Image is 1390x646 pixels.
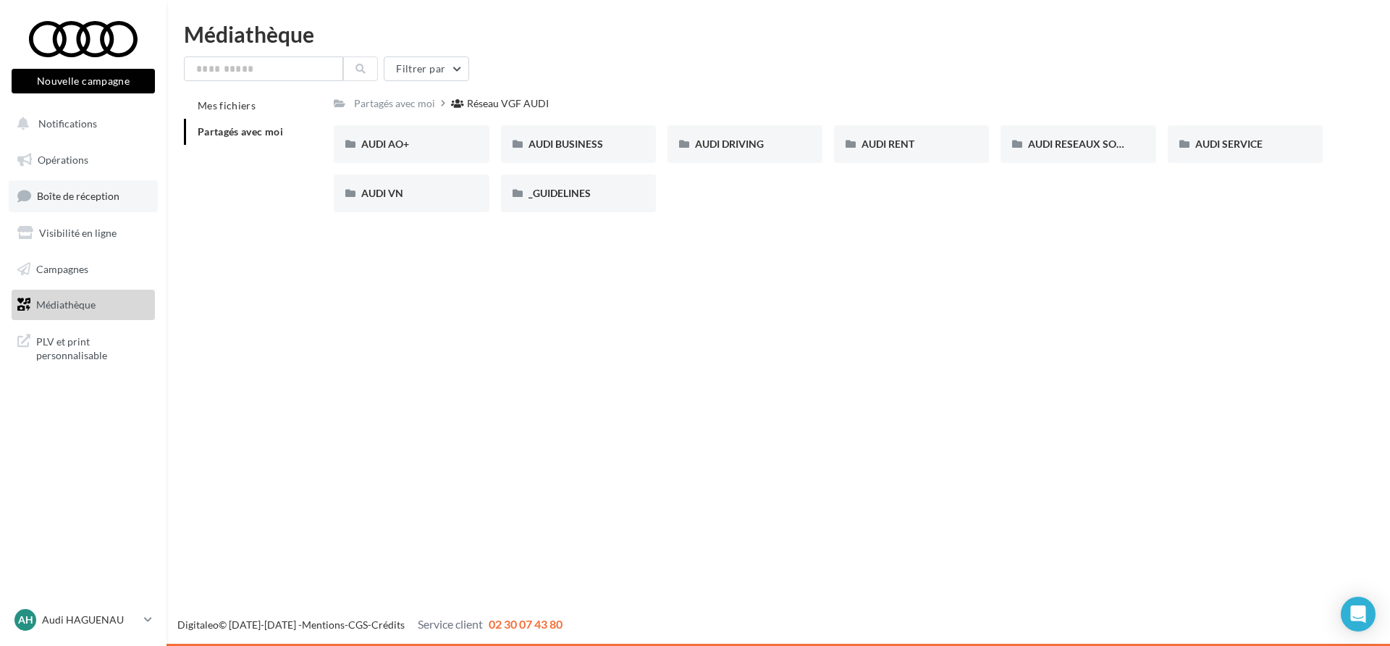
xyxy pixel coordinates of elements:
button: Filtrer par [384,56,469,81]
span: Service client [418,617,483,631]
span: AUDI RENT [862,138,914,150]
span: Visibilité en ligne [39,227,117,239]
span: PLV et print personnalisable [36,332,149,363]
span: _GUIDELINES [528,187,591,199]
a: Crédits [371,618,405,631]
span: AUDI AO+ [361,138,409,150]
span: AUDI SERVICE [1195,138,1263,150]
span: AH [18,613,33,627]
div: Partagés avec moi [354,96,435,111]
a: CGS [348,618,368,631]
a: Mentions [302,618,345,631]
a: AH Audi HAGUENAU [12,606,155,634]
div: Open Intercom Messenger [1341,597,1376,632]
a: Médiathèque [9,290,158,320]
span: Médiathèque [36,298,96,311]
span: Boîte de réception [37,190,119,202]
div: Réseau VGF AUDI [467,96,549,111]
span: Mes fichiers [198,99,256,112]
span: 02 30 07 43 80 [489,617,563,631]
a: Digitaleo [177,618,219,631]
a: Boîte de réception [9,180,158,211]
span: Opérations [38,154,88,166]
a: Opérations [9,145,158,175]
span: Campagnes [36,262,88,274]
span: Notifications [38,117,97,130]
a: PLV et print personnalisable [9,326,158,369]
span: AUDI DRIVING [695,138,764,150]
button: Nouvelle campagne [12,69,155,93]
div: Médiathèque [184,23,1373,45]
span: AUDI BUSINESS [528,138,603,150]
span: Partagés avec moi [198,125,283,138]
p: Audi HAGUENAU [42,613,138,627]
button: Notifications [9,109,152,139]
span: AUDI RESEAUX SOCIAUX [1028,138,1147,150]
a: Campagnes [9,254,158,285]
span: AUDI VN [361,187,403,199]
a: Visibilité en ligne [9,218,158,248]
span: © [DATE]-[DATE] - - - [177,618,563,631]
